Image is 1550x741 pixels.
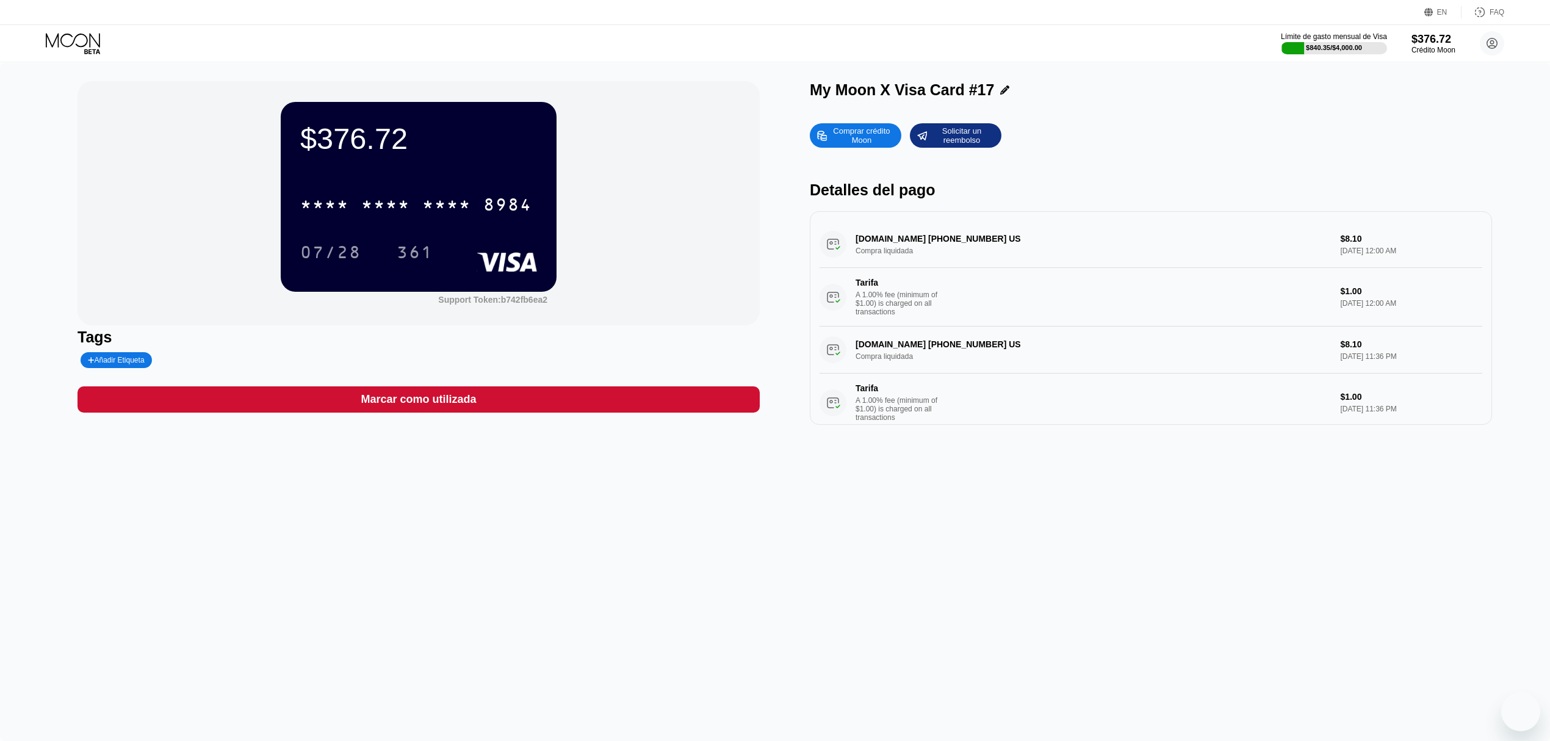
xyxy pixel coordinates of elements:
div: Límite de gasto mensual de Visa [1281,32,1387,41]
div: Límite de gasto mensual de Visa$840.35/$4,000.00 [1281,32,1387,54]
div: 361 [387,237,442,267]
div: FAQ [1462,6,1504,18]
div: Añadir Etiqueta [81,352,152,368]
div: FAQ [1490,8,1504,16]
div: 361 [397,244,433,264]
div: Marcar como utilizada [361,392,476,407]
div: EN [1437,8,1447,16]
div: $376.72 [1411,33,1455,46]
div: $1.00 [1340,392,1482,402]
div: $376.72Crédito Moon [1411,33,1455,54]
div: My Moon X Visa Card #17 [810,81,994,99]
div: Añadir Etiqueta [88,356,145,364]
div: $1.00 [1340,286,1482,296]
div: A 1.00% fee (minimum of $1.00) is charged on all transactions [856,396,947,422]
div: 07/28 [300,244,361,264]
div: Comprar crédito Moon [828,126,895,145]
div: Marcar como utilizada [77,386,760,413]
div: Comprar crédito Moon [810,123,901,148]
div: Tarifa [856,278,941,287]
div: 07/28 [291,237,370,267]
div: $376.72 [300,121,537,156]
div: Solicitar un reembolso [928,126,995,145]
div: Detalles del pago [810,181,1492,199]
div: A 1.00% fee (minimum of $1.00) is charged on all transactions [856,291,947,316]
div: [DATE] 11:36 PM [1340,405,1482,413]
div: EN [1424,6,1462,18]
div: Tarifa [856,383,941,393]
div: 8984 [483,197,532,216]
div: Crédito Moon [1411,46,1455,54]
div: Tags [77,328,760,346]
div: [DATE] 12:00 AM [1340,299,1482,308]
div: TarifaA 1.00% fee (minimum of $1.00) is charged on all transactions$1.00[DATE] 11:36 PM [820,374,1482,432]
div: TarifaA 1.00% fee (minimum of $1.00) is charged on all transactions$1.00[DATE] 12:00 AM [820,268,1482,327]
iframe: Botón para iniciar la ventana de mensajería [1501,692,1540,731]
div: Solicitar un reembolso [910,123,1001,148]
div: Support Token:b742fb6ea2 [438,295,547,305]
div: Support Token: b742fb6ea2 [438,295,547,305]
div: $840.35 / $4,000.00 [1306,44,1362,51]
